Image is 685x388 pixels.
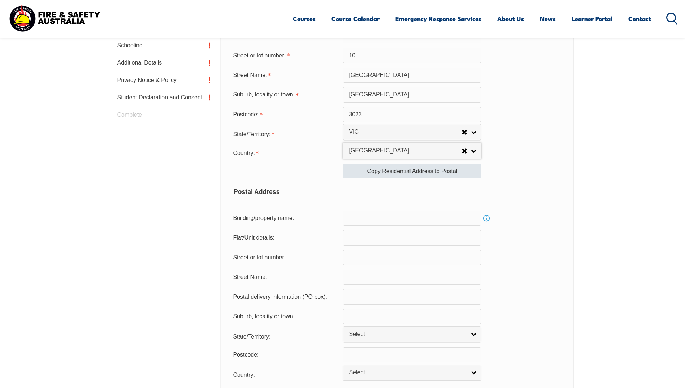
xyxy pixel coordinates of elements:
a: Copy Residential Address to Postal [343,164,481,178]
div: Postal Address [227,183,567,201]
a: Courses [293,9,316,28]
span: Country: [233,372,255,378]
a: Learner Portal [572,9,612,28]
span: Country: [233,150,255,156]
div: Postal delivery information (PO box): [227,290,343,303]
div: Suburb, locality or town: [227,310,343,323]
span: VIC [349,128,461,136]
div: Postcode is required. [227,108,343,121]
span: State/Territory: [233,333,270,340]
a: Schooling [112,37,217,54]
span: Select [349,331,466,338]
span: Select [349,369,466,376]
div: Building/property name: [227,211,343,225]
div: Street Name: [227,270,343,284]
a: Privacy Notice & Policy [112,72,217,89]
div: State/Territory is required. [227,126,343,141]
a: Contact [628,9,651,28]
span: State/Territory: [233,131,270,137]
div: Street or lot number: [227,251,343,264]
a: Emergency Response Services [395,9,481,28]
div: Country is required. [227,145,343,160]
a: About Us [497,9,524,28]
div: Street Name is required. [227,68,343,82]
span: [GEOGRAPHIC_DATA] [349,147,461,155]
a: News [540,9,556,28]
div: Flat/Unit details: [227,231,343,245]
a: Info [481,213,491,223]
a: Additional Details [112,54,217,72]
div: Suburb, locality or town is required. [227,88,343,102]
div: Postcode: [227,348,343,362]
a: Student Declaration and Consent [112,89,217,106]
div: Street or lot number is required. [227,48,343,62]
a: Course Calendar [331,9,380,28]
